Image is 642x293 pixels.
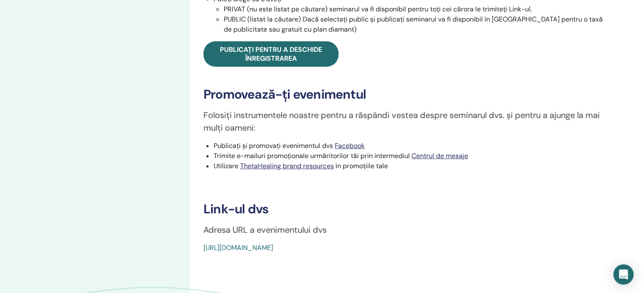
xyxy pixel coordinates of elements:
a: [URL][DOMAIN_NAME] [203,243,273,252]
a: ThetaHealing brand resources [240,161,334,170]
div: Open Intercom Messenger [613,264,634,285]
li: Trimite e-mailuri promoționale urmăritorilor tăi prin intermediul [214,151,604,161]
li: PRIVAT (nu este listat pe căutare) seminarul va fi disponibil pentru toți cei cărora le trimiteți... [224,4,604,14]
p: Adresa URL a evenimentului dvs [203,223,604,236]
a: Publicați pentru a deschide înregistrarea [203,41,339,67]
h3: Promovează-ți evenimentul [203,87,604,102]
p: Folosiți instrumentele noastre pentru a răspândi vestea despre seminarul dvs. și pentru a ajunge ... [203,109,604,134]
li: Utilizare în promoțiile tale [214,161,604,171]
a: Centrul de mesaje [412,151,468,160]
span: Publicați pentru a deschide înregistrarea [220,45,322,63]
a: Facebook [335,141,365,150]
h3: Link-ul dvs [203,202,604,217]
li: PUBLIC (listat la căutare) Dacă selectați public și publicați seminarul va fi disponibil în [GEOG... [224,14,604,35]
li: Publicați și promovați evenimentul dvs [214,141,604,151]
